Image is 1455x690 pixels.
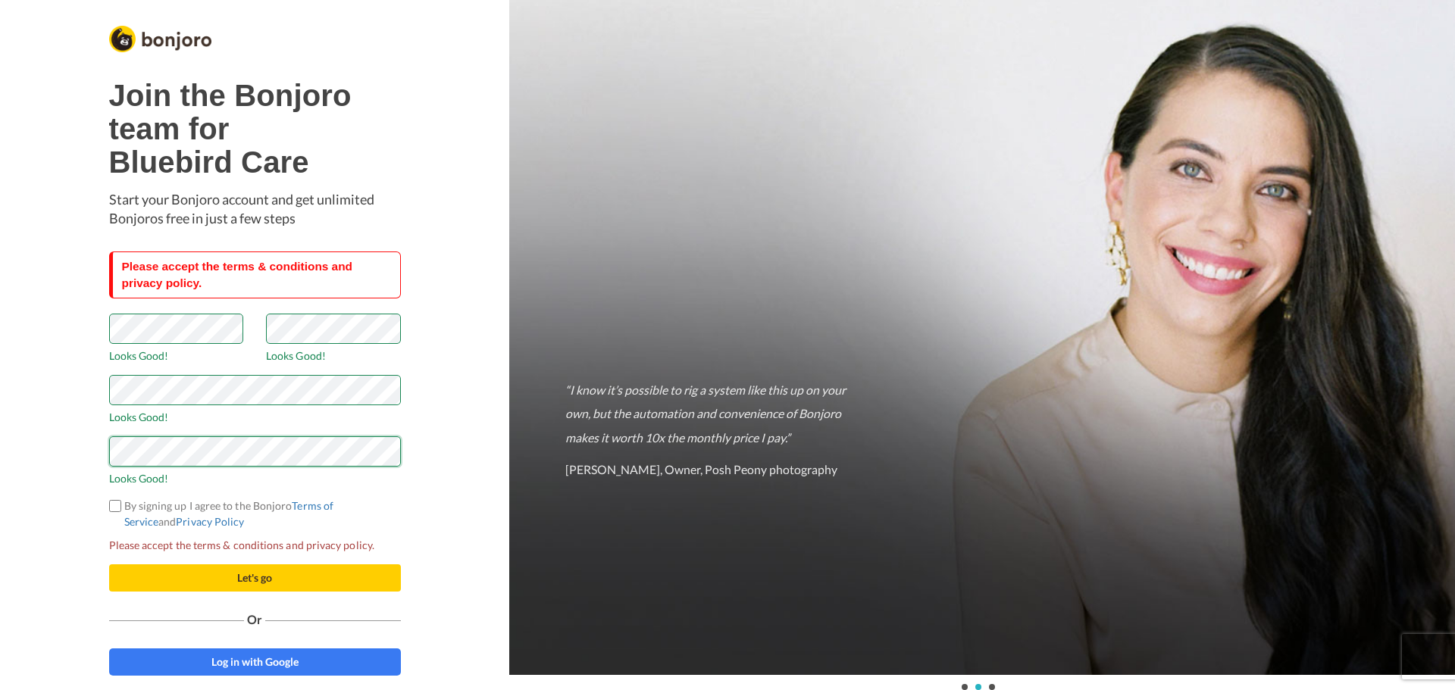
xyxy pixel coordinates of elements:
[109,79,401,179] h1: Join the Bonjoro team for
[266,348,401,364] span: Looks Good!
[109,409,401,425] span: Looks Good!
[176,515,244,528] a: Privacy Policy
[109,537,401,553] span: Please accept the terms & conditions and privacy policy.
[109,498,401,529] label: By signing up I agree to the Bonjoro and
[109,145,309,179] b: Bluebird Care
[244,614,265,625] span: Or
[565,457,850,482] p: [PERSON_NAME], Owner, Posh Peony photography
[109,470,401,486] span: Looks Good!
[109,190,401,229] p: Start your Bonjoro account and get unlimited Bonjoros free in just a few steps
[109,564,401,592] button: Let's go
[122,258,391,292] div: Please accept the terms & conditions and privacy policy.
[565,378,850,450] p: “I know it’s possible to rig a system like this up on your own, but the automation and convenienc...
[211,655,299,668] span: Log in with Google
[109,348,244,364] span: Looks Good!
[109,648,401,676] a: Log in with Google
[109,500,121,512] input: By signing up I agree to the BonjoroTerms of ServiceandPrivacy Policy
